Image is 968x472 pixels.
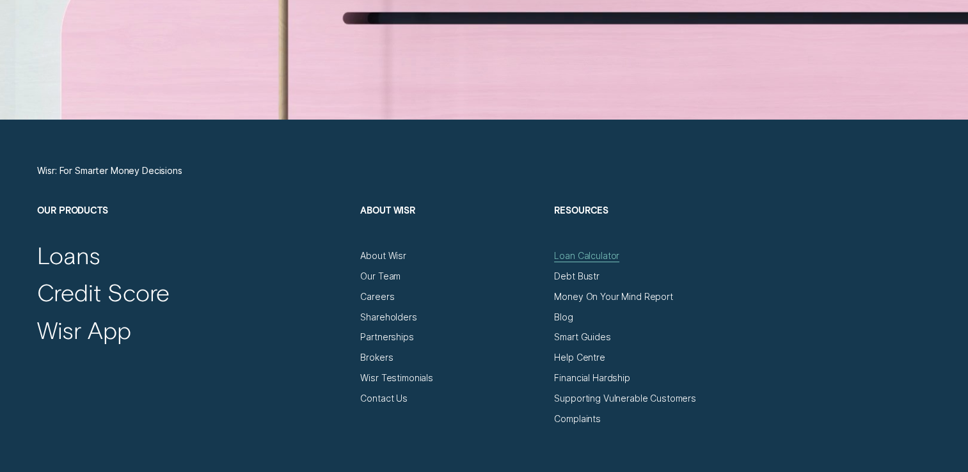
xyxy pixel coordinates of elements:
a: Loan Calculator [554,250,619,262]
h2: About Wisr [360,205,543,251]
a: Money On Your Mind Report [554,291,672,303]
a: Shareholders [360,311,417,323]
a: Partnerships [360,331,413,343]
a: Help Centre [554,352,605,363]
a: Careers [360,291,394,303]
a: Wisr: For Smarter Money Decisions [37,165,182,177]
a: Contact Us [360,393,408,404]
a: Credit Score [37,278,170,307]
a: Loans [37,240,100,270]
a: Supporting Vulnerable Customers [554,393,696,404]
a: Wisr Testimonials [360,372,433,384]
h2: Resources [554,205,736,251]
h2: Our Products [37,205,349,251]
a: Smart Guides [554,331,610,343]
a: Brokers [360,352,393,363]
a: About Wisr [360,250,406,262]
a: Our Team [360,271,401,282]
a: Wisr App [37,315,131,345]
a: Complaints [554,413,601,425]
a: Financial Hardship [554,372,630,384]
a: Blog [554,311,573,323]
a: Debt Bustr [554,271,599,282]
